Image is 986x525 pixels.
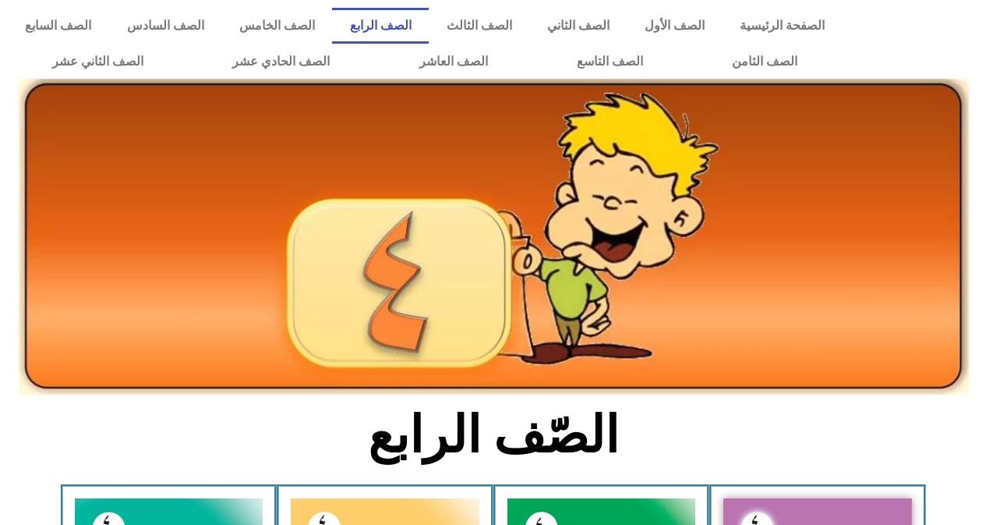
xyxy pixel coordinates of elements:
[109,8,221,44] a: الصف السادس
[332,8,429,44] a: الصف الرابع
[235,405,751,466] h2: الصّف الرابع
[8,44,188,80] a: الصف الثاني عشر
[429,8,529,44] a: الصف الثالث
[532,44,687,80] a: الصف التاسع
[188,44,374,80] a: الصف الحادي عشر
[627,8,722,44] a: الصف الأول
[221,8,332,44] a: الصف الخامس
[375,44,532,80] a: الصف العاشر
[722,8,842,44] a: الصفحة الرئيسية
[687,44,842,80] a: الصف الثامن
[8,8,109,44] a: الصف السابع
[529,8,627,44] a: الصف الثاني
